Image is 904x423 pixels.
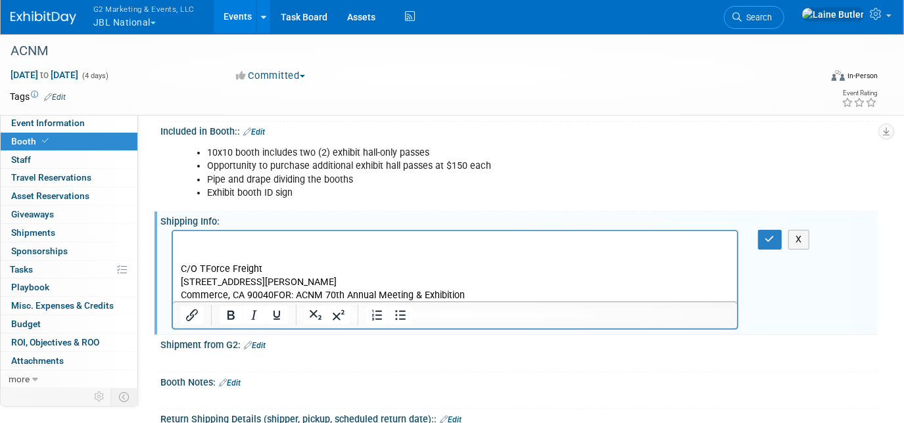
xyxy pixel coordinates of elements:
a: Edit [219,378,241,388]
span: Search [742,12,772,22]
span: G2 Marketing & Events, LLC [93,2,195,16]
button: Insert/edit link [181,306,203,324]
a: Sponsorships [1,242,137,260]
span: Sponsorships [11,246,68,256]
span: Staff [11,154,31,165]
a: more [1,370,137,388]
span: Asset Reservations [11,190,89,201]
span: Tasks [10,264,33,275]
td: Tags [10,90,66,103]
button: Superscript [327,306,350,324]
button: X [788,230,809,249]
div: Shipment from G2: [160,335,878,352]
i: Booth reservation complete [42,137,49,145]
img: ExhibitDay [11,11,76,24]
li: Exhibit booth ID sign [207,187,730,200]
button: Italic [243,306,265,324]
button: Underline [266,306,288,324]
span: [DATE] [DATE] [10,69,79,81]
span: Giveaways [11,209,54,219]
a: Giveaways [1,206,137,223]
span: Travel Reservations [11,172,91,183]
div: Event Format [749,68,878,88]
td: Toggle Event Tabs [111,388,138,405]
div: Event Rating [842,90,877,97]
span: Shipments [11,227,55,238]
a: Budget [1,315,137,333]
a: Event Information [1,114,137,132]
body: Rich Text Area. Press ALT-0 for help. [7,5,558,71]
iframe: Rich Text Area [173,231,737,301]
img: Format-Inperson.png [832,70,845,81]
button: Subscript [304,306,327,324]
a: ROI, Objectives & ROO [1,334,137,351]
div: ACNM [6,39,804,63]
span: Event Information [11,118,85,128]
a: Playbook [1,278,137,296]
a: Booth [1,133,137,150]
a: Travel Reservations [1,169,137,187]
a: Tasks [1,261,137,278]
span: Booth [11,136,51,146]
span: Budget [11,319,41,329]
a: Edit [44,93,66,102]
p: C/O TForce Freight [STREET_ADDRESS][PERSON_NAME] Commerce, CA 90040FOR: ACNM 70th Annual Meeting ... [8,32,557,71]
img: Laine Butler [801,7,865,22]
span: (4 days) [81,72,108,80]
a: Shipments [1,224,137,242]
button: Numbered list [366,306,389,324]
a: Search [724,6,784,29]
a: Asset Reservations [1,187,137,205]
td: Personalize Event Tab Strip [88,388,111,405]
button: Bold [220,306,242,324]
a: Staff [1,151,137,169]
a: Edit [243,127,265,137]
a: Edit [244,341,266,350]
div: In-Person [847,71,878,81]
span: ROI, Objectives & ROO [11,337,99,347]
li: Pipe and drape dividing the booths [207,173,730,187]
a: Attachments [1,352,137,370]
div: Shipping Info: [160,212,878,228]
div: Booth Notes: [160,372,878,390]
li: Opportunity to purchase additional exhibit hall passes at $150 each [207,160,730,173]
button: Bullet list [389,306,412,324]
span: Playbook [11,282,49,292]
a: Misc. Expenses & Credits [1,297,137,315]
span: Misc. Expenses & Credits [11,300,114,311]
button: Committed [232,69,310,83]
span: to [38,70,51,80]
span: more [9,374,30,384]
li: 10x10 booth includes two (2) exhibit hall-only passes [207,146,730,160]
span: Attachments [11,355,64,366]
div: Included in Booth:: [160,122,878,139]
